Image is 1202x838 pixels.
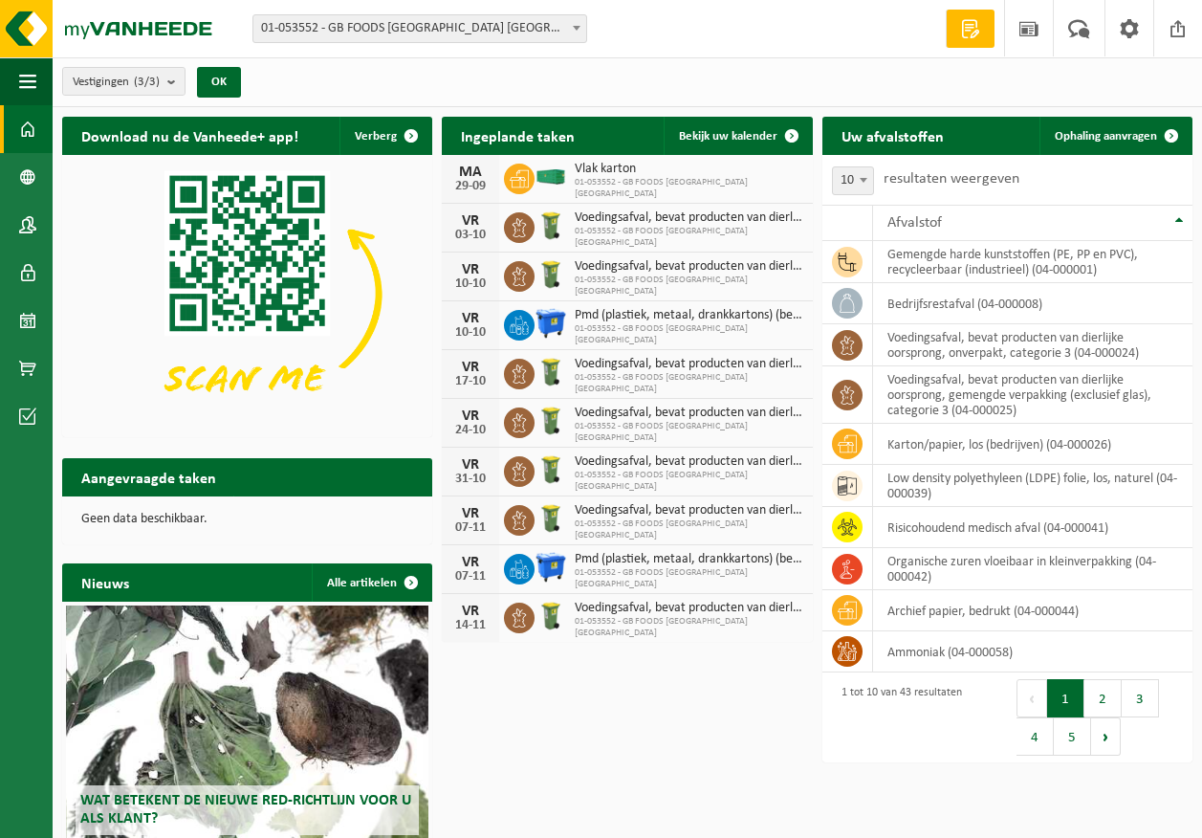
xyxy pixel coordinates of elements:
[575,275,802,298] span: 01-053552 - GB FOODS [GEOGRAPHIC_DATA] [GEOGRAPHIC_DATA]
[62,458,235,496] h2: Aangevraagde taken
[873,424,1192,465] td: karton/papier, los (bedrijven) (04-000026)
[535,453,567,486] img: WB-0140-HPE-GN-50
[873,465,1192,507] td: low density polyethyleen (LDPE) folie, los, naturel (04-000039)
[80,793,411,827] span: Wat betekent de nieuwe RED-richtlijn voor u als klant?
[1091,717,1121,756] button: Next
[451,326,490,340] div: 10-10
[664,117,811,155] a: Bekijk uw kalender
[884,171,1019,187] label: resultaten weergeven
[62,67,186,96] button: Vestigingen(3/3)
[1054,717,1091,756] button: 5
[451,506,490,521] div: VR
[575,357,802,372] span: Voedingsafval, bevat producten van dierlijke oorsprong, onverpakt, categorie 3
[575,503,802,518] span: Voedingsafval, bevat producten van dierlijke oorsprong, onverpakt, categorie 3
[1039,117,1191,155] a: Ophaling aanvragen
[575,518,802,541] span: 01-053552 - GB FOODS [GEOGRAPHIC_DATA] [GEOGRAPHIC_DATA]
[679,130,777,143] span: Bekijk uw kalender
[451,457,490,473] div: VR
[339,117,430,155] button: Verberg
[1047,679,1084,717] button: 1
[62,117,317,154] h2: Download nu de Vanheede+ app!
[833,167,873,194] span: 10
[355,130,397,143] span: Verberg
[253,15,586,42] span: 01-053552 - GB FOODS BELGIUM NV - PUURS-SINT-AMANDS
[575,226,802,249] span: 01-053552 - GB FOODS [GEOGRAPHIC_DATA] [GEOGRAPHIC_DATA]
[451,360,490,375] div: VR
[451,424,490,437] div: 24-10
[575,616,802,639] span: 01-053552 - GB FOODS [GEOGRAPHIC_DATA] [GEOGRAPHIC_DATA]
[451,165,490,180] div: MA
[1122,679,1159,717] button: 3
[451,521,490,535] div: 07-11
[575,162,802,177] span: Vlak karton
[535,600,567,632] img: WB-0140-HPE-GN-50
[873,324,1192,366] td: voedingsafval, bevat producten van dierlijke oorsprong, onverpakt, categorie 3 (04-000024)
[1055,130,1157,143] span: Ophaling aanvragen
[873,366,1192,424] td: voedingsafval, bevat producten van dierlijke oorsprong, gemengde verpakking (exclusief glas), cat...
[873,548,1192,590] td: organische zuren vloeibaar in kleinverpakking (04-000042)
[535,168,567,186] img: HK-XC-40-GN-00
[312,563,430,602] a: Alle artikelen
[873,590,1192,631] td: archief papier, bedrukt (04-000044)
[535,502,567,535] img: WB-0140-HPE-GN-50
[451,375,490,388] div: 17-10
[451,555,490,570] div: VR
[887,215,942,231] span: Afvalstof
[451,180,490,193] div: 29-09
[575,323,802,346] span: 01-053552 - GB FOODS [GEOGRAPHIC_DATA] [GEOGRAPHIC_DATA]
[575,177,802,200] span: 01-053552 - GB FOODS [GEOGRAPHIC_DATA] [GEOGRAPHIC_DATA]
[873,507,1192,548] td: risicohoudend medisch afval (04-000041)
[1016,679,1047,717] button: Previous
[575,210,802,226] span: Voedingsafval, bevat producten van dierlijke oorsprong, onverpakt, categorie 3
[451,311,490,326] div: VR
[575,470,802,493] span: 01-053552 - GB FOODS [GEOGRAPHIC_DATA] [GEOGRAPHIC_DATA]
[575,601,802,616] span: Voedingsafval, bevat producten van dierlijke oorsprong, onverpakt, categorie 3
[535,307,567,340] img: WB-1100-HPE-BE-01
[873,283,1192,324] td: bedrijfsrestafval (04-000008)
[535,258,567,291] img: WB-0140-HPE-GN-50
[832,166,874,195] span: 10
[252,14,587,43] span: 01-053552 - GB FOODS BELGIUM NV - PUURS-SINT-AMANDS
[451,473,490,486] div: 31-10
[73,68,160,97] span: Vestigingen
[442,117,594,154] h2: Ingeplande taken
[451,229,490,242] div: 03-10
[535,356,567,388] img: WB-0140-HPE-GN-50
[535,209,567,242] img: WB-0140-HPE-GN-50
[451,570,490,584] div: 07-11
[451,604,490,619] div: VR
[451,619,490,632] div: 14-11
[873,241,1192,283] td: gemengde harde kunststoffen (PE, PP en PVC), recycleerbaar (industrieel) (04-000001)
[1084,679,1122,717] button: 2
[62,563,148,601] h2: Nieuws
[873,631,1192,673] td: ammoniak (04-000058)
[451,262,490,277] div: VR
[451,408,490,424] div: VR
[575,259,802,275] span: Voedingsafval, bevat producten van dierlijke oorsprong, onverpakt, categorie 3
[822,117,963,154] h2: Uw afvalstoffen
[535,551,567,584] img: WB-1100-HPE-BE-01
[575,454,802,470] span: Voedingsafval, bevat producten van dierlijke oorsprong, onverpakt, categorie 3
[1016,717,1054,756] button: 4
[134,76,160,88] count: (3/3)
[575,421,802,444] span: 01-053552 - GB FOODS [GEOGRAPHIC_DATA] [GEOGRAPHIC_DATA]
[451,277,490,291] div: 10-10
[575,567,802,590] span: 01-053552 - GB FOODS [GEOGRAPHIC_DATA] [GEOGRAPHIC_DATA]
[535,405,567,437] img: WB-0140-HPE-GN-50
[62,155,432,433] img: Download de VHEPlus App
[575,372,802,395] span: 01-053552 - GB FOODS [GEOGRAPHIC_DATA] [GEOGRAPHIC_DATA]
[451,213,490,229] div: VR
[575,406,802,421] span: Voedingsafval, bevat producten van dierlijke oorsprong, onverpakt, categorie 3
[575,308,802,323] span: Pmd (plastiek, metaal, drankkartons) (bedrijven)
[832,677,962,758] div: 1 tot 10 van 43 resultaten
[197,67,241,98] button: OK
[81,513,413,526] p: Geen data beschikbaar.
[575,552,802,567] span: Pmd (plastiek, metaal, drankkartons) (bedrijven)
